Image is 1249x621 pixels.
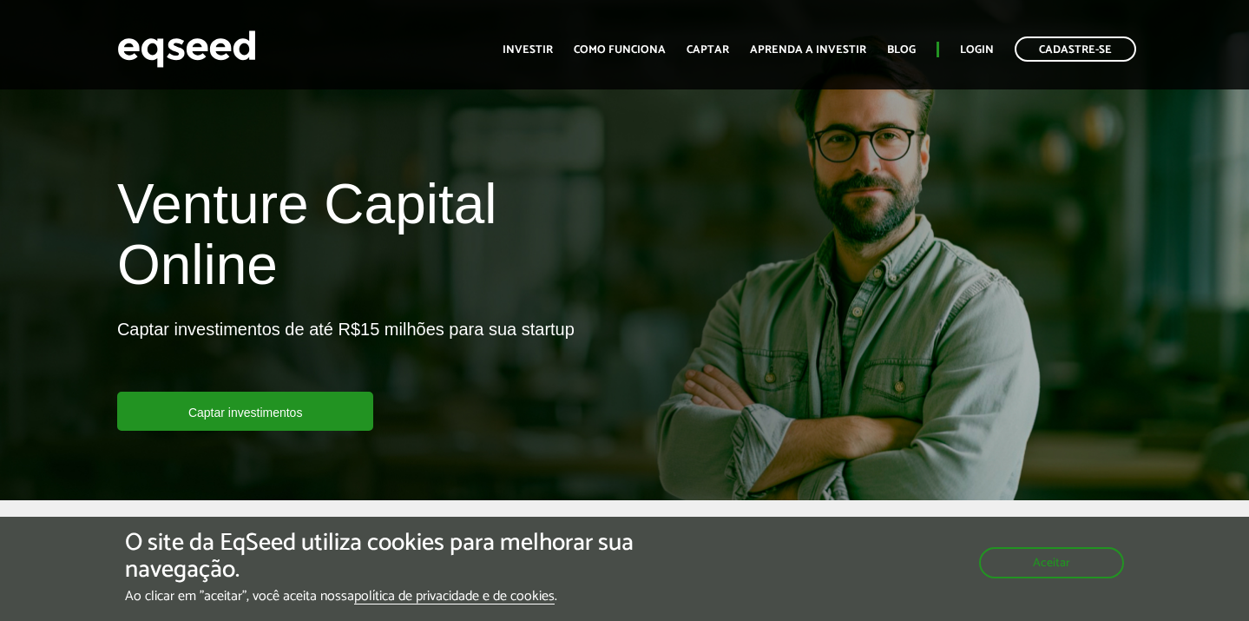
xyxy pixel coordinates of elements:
a: Aprenda a investir [750,44,866,56]
h5: O site da EqSeed utiliza cookies para melhorar sua navegação. [125,530,725,584]
a: política de privacidade e de cookies [354,590,555,604]
button: Aceitar [979,547,1124,578]
a: Investir [503,44,553,56]
img: EqSeed [117,26,256,72]
a: Como funciona [574,44,666,56]
a: Captar investimentos [117,392,374,431]
h1: Venture Capital Online [117,174,612,305]
a: Blog [887,44,916,56]
p: Captar investimentos de até R$15 milhões para sua startup [117,319,575,392]
p: Ao clicar em "aceitar", você aceita nossa . [125,588,725,604]
a: Login [960,44,994,56]
a: Cadastre-se [1015,36,1136,62]
a: Captar [687,44,729,56]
